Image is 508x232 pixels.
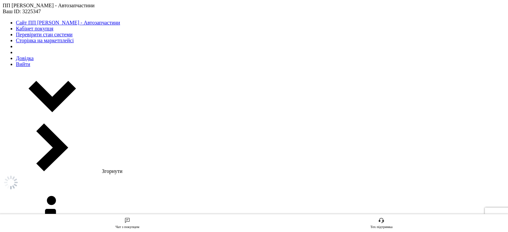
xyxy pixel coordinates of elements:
span: Повідомлення [19,138,51,144]
span: Нові [23,69,33,75]
span: Відправлено [23,115,52,121]
span: Скасовані [23,96,46,102]
span: Покупці [19,217,37,223]
button: Чат з покупцем [493,192,506,205]
span: Відгуки [19,206,36,212]
input: Пошук [3,23,78,35]
span: Прийняті [23,78,44,84]
span: 74 [63,160,70,166]
span: Товари та послуги [19,149,61,155]
span: Створено ТТН [23,124,55,130]
span: Замовлення [19,58,47,64]
div: Ваш ID: 3225347 [21,10,79,16]
span: Замовлення та повідомлення [19,41,79,53]
span: ПП Коробка В.Р. - Автозапчастини [21,4,71,10]
span: Показники роботи компанії [19,172,61,183]
span: 39 [70,160,78,166]
span: [DEMOGRAPHIC_DATA] [19,160,68,166]
span: Панель управління [19,189,61,201]
span: Оплачені [23,106,44,112]
span: Виконані [23,87,44,93]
